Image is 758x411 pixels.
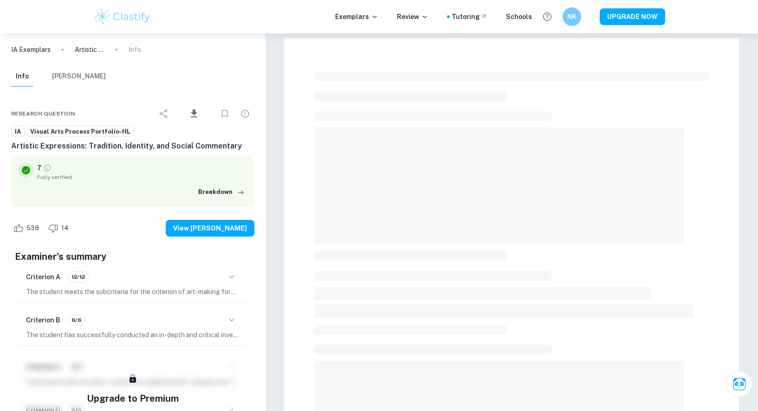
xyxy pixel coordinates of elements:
[15,250,251,263] h5: Examiner's summary
[11,221,44,236] div: Like
[600,8,665,25] button: UPGRADE NOW
[539,9,555,25] button: Help and Feedback
[37,173,247,181] span: Fully verified
[87,392,179,405] h5: Upgrade to Premium
[93,7,152,26] img: Clastify logo
[56,224,73,233] span: 14
[43,164,52,172] a: Grade fully verified
[27,127,134,136] span: Visual Arts Process Portfolio-HL
[52,66,106,87] button: [PERSON_NAME]
[11,66,33,87] button: Info
[11,126,25,137] a: IA
[11,45,51,55] a: IA Exemplars
[566,12,577,22] h6: NK
[37,163,41,173] p: 7
[166,220,254,237] button: View [PERSON_NAME]
[563,7,581,26] button: NK
[506,12,532,22] a: Schools
[236,104,254,123] div: Report issue
[155,104,173,123] div: Share
[68,273,88,281] span: 12/12
[196,185,247,199] button: Breakdown
[397,12,428,22] p: Review
[11,109,75,118] span: Research question
[129,45,141,55] p: Info
[26,330,240,340] p: The student has successfully conducted an in-depth and critical investigation in their portfolio,...
[26,315,60,325] h6: Criterion B
[26,126,134,137] a: Visual Arts Process Portfolio-HL
[215,104,234,123] div: Bookmark
[12,127,24,136] span: IA
[26,272,60,282] h6: Criterion A
[68,316,84,324] span: 6/6
[11,141,254,152] h6: Artistic Expressions: Tradition, Identity, and Social Commentary
[75,45,104,55] p: Artistic Expressions: Tradition, Identity, and Social Commentary
[26,287,240,297] p: The student meets the subcriteria for the criterion of art-making formats by providing three art-...
[175,102,214,126] div: Download
[726,371,752,397] button: Ask Clai
[21,224,44,233] span: 539
[335,12,378,22] p: Exemplars
[46,221,73,236] div: Dislike
[452,12,487,22] a: Tutoring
